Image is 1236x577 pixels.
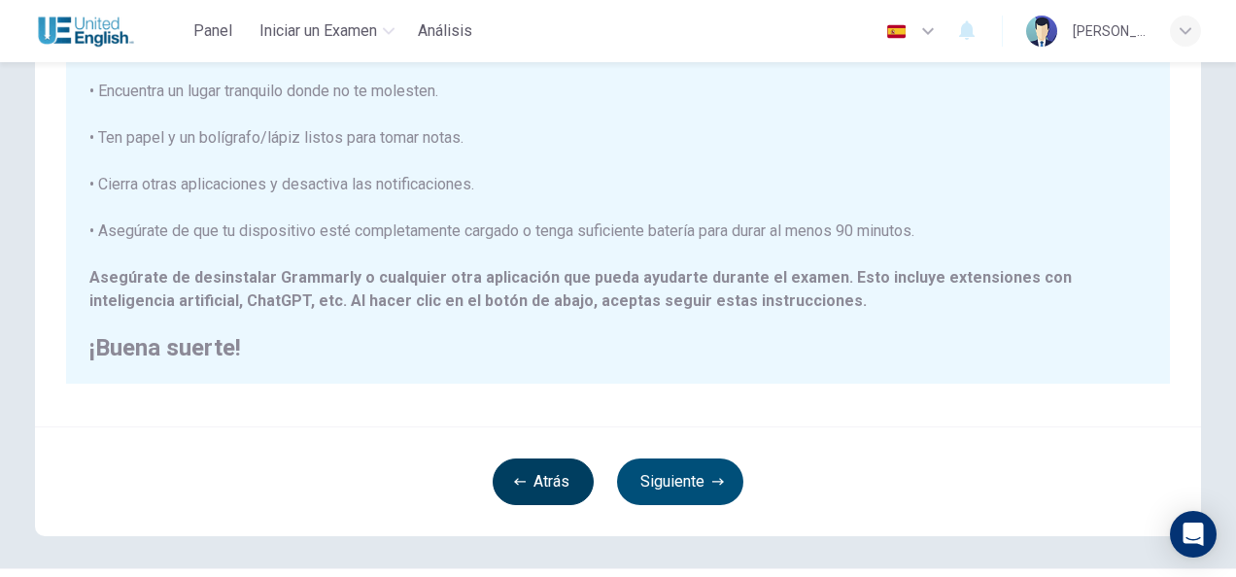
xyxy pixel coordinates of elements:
[89,336,1147,359] h2: ¡Buena suerte!
[259,19,377,43] span: Iniciar un Examen
[182,14,244,49] button: Panel
[252,14,402,49] button: Iniciar un Examen
[617,458,743,505] button: Siguiente
[35,12,137,51] img: United English logo
[410,14,480,49] button: Análisis
[1170,511,1217,558] div: Open Intercom Messenger
[1073,19,1147,43] div: [PERSON_NAME]
[351,291,867,310] b: Al hacer clic en el botón de abajo, aceptas seguir estas instrucciones.
[1026,16,1057,47] img: Profile picture
[493,458,594,505] button: Atrás
[418,19,472,43] span: Análisis
[884,24,909,39] img: es
[89,268,1072,310] b: Asegúrate de desinstalar Grammarly o cualquier otra aplicación que pueda ayudarte durante el exam...
[193,19,232,43] span: Panel
[35,12,182,51] a: United English logo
